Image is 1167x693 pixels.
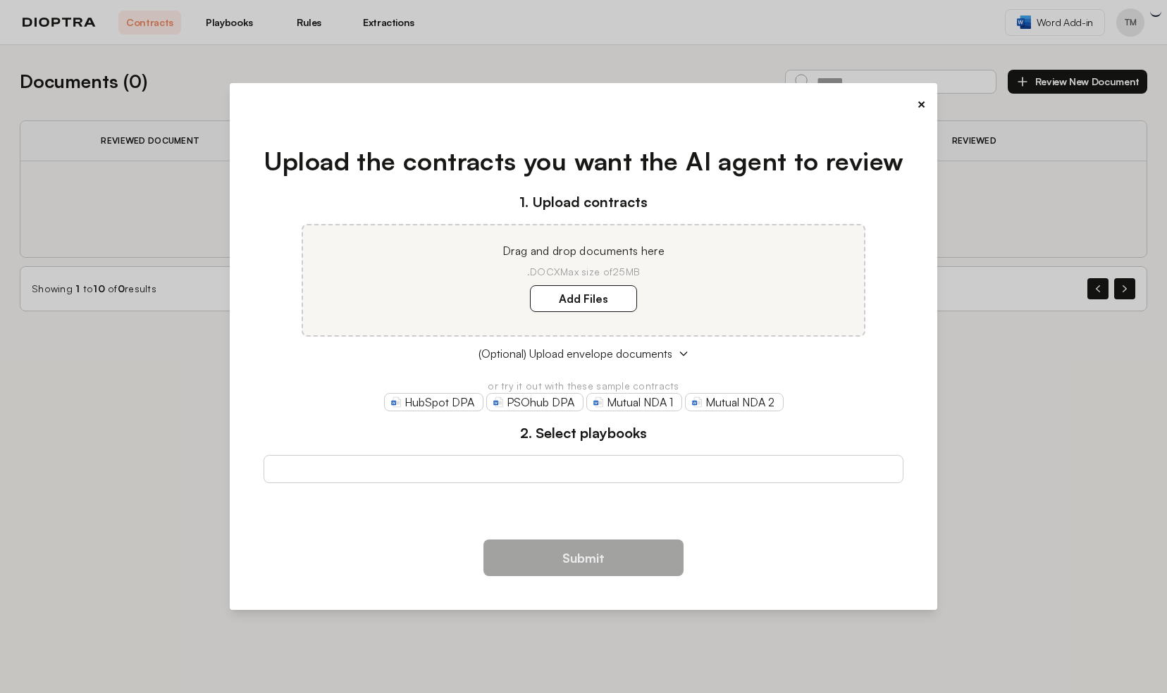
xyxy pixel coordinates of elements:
[586,393,682,411] a: Mutual NDA 1
[264,192,904,213] h3: 1. Upload contracts
[384,393,483,411] a: HubSpot DPA
[320,265,847,279] p: .DOCX Max size of 25MB
[483,539,684,576] button: Submit
[264,423,904,444] h3: 2. Select playbooks
[264,345,904,362] button: (Optional) Upload envelope documents
[486,393,583,411] a: PSOhub DPA
[320,242,847,259] p: Drag and drop documents here
[264,379,904,393] p: or try it out with these sample contracts
[530,285,637,312] label: Add Files
[478,345,672,362] span: (Optional) Upload envelope documents
[685,393,784,411] a: Mutual NDA 2
[917,94,926,114] button: ×
[264,142,904,180] h1: Upload the contracts you want the AI agent to review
